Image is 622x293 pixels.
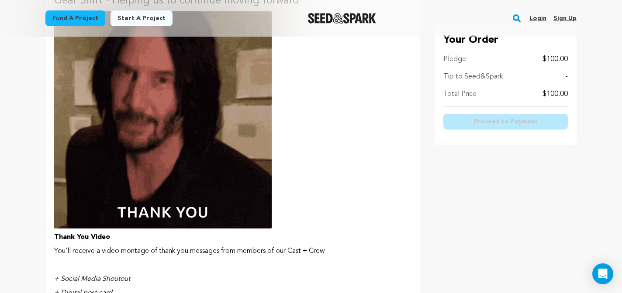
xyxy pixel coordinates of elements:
[54,248,325,255] span: You’ll receive a video montage of thank you messages from members of our Cast + Crew
[443,54,466,65] p: Pledge
[565,72,568,82] p: -
[45,10,105,26] a: Fund a project
[443,114,568,129] button: Proceed to Payment
[308,13,377,24] a: Seed&Spark Homepage
[443,72,503,82] p: Tip to Seed&Spark
[54,276,130,283] em: + Social Media Shoutout
[443,89,477,99] p: Total Price
[473,117,538,126] span: Proceed to Payment
[111,10,173,26] a: Start a project
[543,89,568,99] p: $100.00
[529,11,546,25] a: Login
[543,54,568,65] p: $100.00
[443,33,568,47] p: Your Order
[308,13,377,24] img: Seed&Spark Logo Dark Mode
[553,11,577,25] a: Sign up
[54,11,272,228] img: incentive
[592,263,613,284] div: Open Intercom Messenger
[54,234,110,241] span: Thank You Video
